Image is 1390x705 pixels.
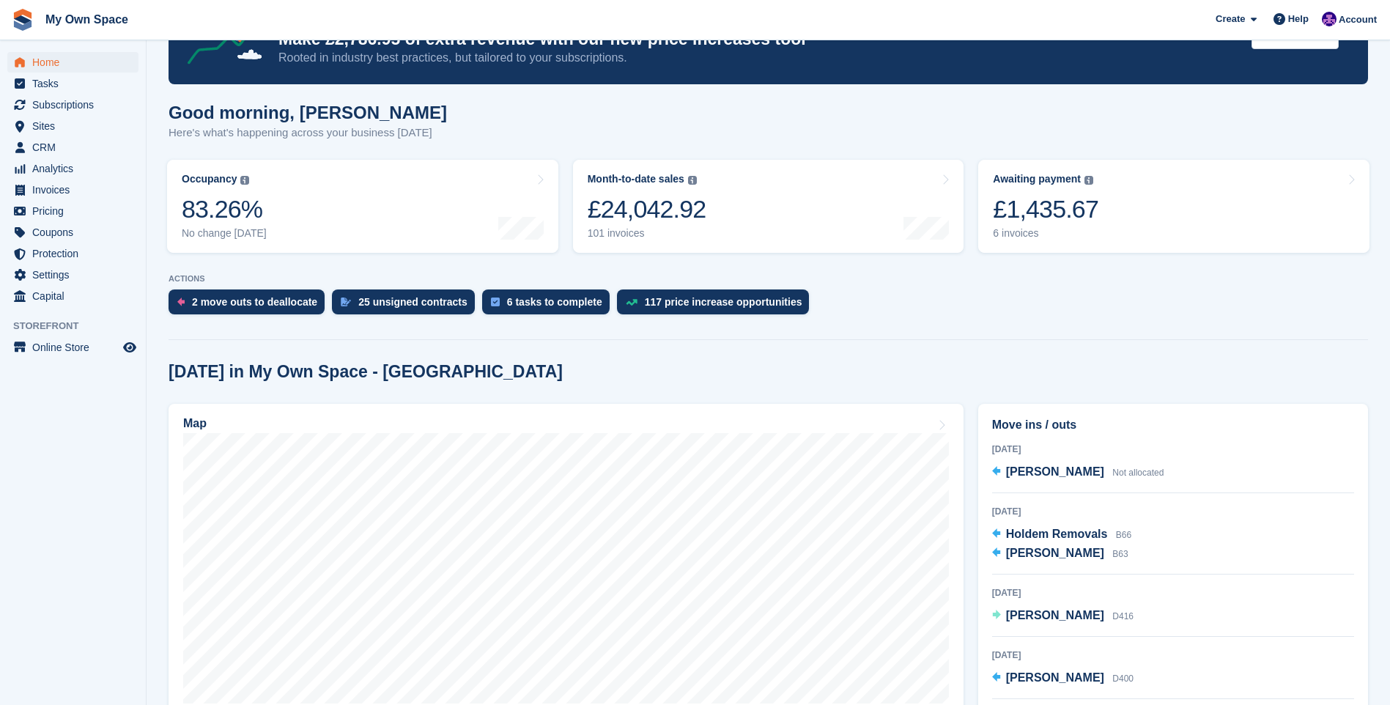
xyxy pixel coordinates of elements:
[32,337,120,358] span: Online Store
[7,158,138,179] a: menu
[992,586,1354,599] div: [DATE]
[7,337,138,358] a: menu
[1112,673,1134,684] span: D400
[992,463,1164,482] a: [PERSON_NAME] Not allocated
[992,505,1354,518] div: [DATE]
[491,298,500,306] img: task-75834270c22a3079a89374b754ae025e5fb1db73e45f91037f5363f120a921f8.svg
[992,416,1354,434] h2: Move ins / outs
[177,298,185,306] img: move_outs_to_deallocate_icon-f764333ba52eb49d3ac5e1228854f67142a1ed5810a6f6cc68b1a99e826820c5.svg
[32,158,120,179] span: Analytics
[32,180,120,200] span: Invoices
[573,160,964,253] a: Month-to-date sales £24,042.92 101 invoices
[1006,465,1104,478] span: [PERSON_NAME]
[507,296,602,308] div: 6 tasks to complete
[688,176,697,185] img: icon-info-grey-7440780725fd019a000dd9b08b2336e03edf1995a4989e88bcd33f0948082b44.svg
[32,243,120,264] span: Protection
[993,227,1098,240] div: 6 invoices
[482,289,617,322] a: 6 tasks to complete
[1006,547,1104,559] span: [PERSON_NAME]
[993,173,1081,185] div: Awaiting payment
[332,289,482,322] a: 25 unsigned contracts
[1116,530,1131,540] span: B66
[7,222,138,243] a: menu
[40,7,134,32] a: My Own Space
[7,265,138,285] a: menu
[169,125,447,141] p: Here's what's happening across your business [DATE]
[32,222,120,243] span: Coupons
[32,137,120,158] span: CRM
[992,669,1134,688] a: [PERSON_NAME] D400
[7,286,138,306] a: menu
[32,265,120,285] span: Settings
[7,116,138,136] a: menu
[1084,176,1093,185] img: icon-info-grey-7440780725fd019a000dd9b08b2336e03edf1995a4989e88bcd33f0948082b44.svg
[7,73,138,94] a: menu
[7,243,138,264] a: menu
[1112,468,1164,478] span: Not allocated
[7,52,138,73] a: menu
[992,545,1128,564] a: [PERSON_NAME] B63
[1006,609,1104,621] span: [PERSON_NAME]
[121,339,138,356] a: Preview store
[626,299,637,306] img: price_increase_opportunities-93ffe204e8149a01c8c9dc8f82e8f89637d9d84a8eef4429ea346261dce0b2c0.svg
[1288,12,1309,26] span: Help
[7,180,138,200] a: menu
[1112,549,1128,559] span: B63
[183,417,207,430] h2: Map
[182,227,267,240] div: No change [DATE]
[1339,12,1377,27] span: Account
[13,319,146,333] span: Storefront
[240,176,249,185] img: icon-info-grey-7440780725fd019a000dd9b08b2336e03edf1995a4989e88bcd33f0948082b44.svg
[1006,671,1104,684] span: [PERSON_NAME]
[182,194,267,224] div: 83.26%
[992,443,1354,456] div: [DATE]
[167,160,558,253] a: Occupancy 83.26% No change [DATE]
[7,137,138,158] a: menu
[588,227,706,240] div: 101 invoices
[992,525,1132,545] a: Holdem Removals B66
[588,194,706,224] div: £24,042.92
[32,201,120,221] span: Pricing
[169,362,563,382] h2: [DATE] in My Own Space - [GEOGRAPHIC_DATA]
[278,50,1240,66] p: Rooted in industry best practices, but tailored to your subscriptions.
[169,274,1368,284] p: ACTIONS
[169,103,447,122] h1: Good morning, [PERSON_NAME]
[32,95,120,115] span: Subscriptions
[192,296,317,308] div: 2 move outs to deallocate
[169,289,332,322] a: 2 move outs to deallocate
[32,52,120,73] span: Home
[645,296,802,308] div: 117 price increase opportunities
[617,289,817,322] a: 117 price increase opportunities
[32,286,120,306] span: Capital
[7,201,138,221] a: menu
[1112,611,1134,621] span: D416
[7,95,138,115] a: menu
[1006,528,1108,540] span: Holdem Removals
[1216,12,1245,26] span: Create
[358,296,467,308] div: 25 unsigned contracts
[993,194,1098,224] div: £1,435.67
[182,173,237,185] div: Occupancy
[588,173,684,185] div: Month-to-date sales
[341,298,351,306] img: contract_signature_icon-13c848040528278c33f63329250d36e43548de30e8caae1d1a13099fd9432cc5.svg
[12,9,34,31] img: stora-icon-8386f47178a22dfd0bd8f6a31ec36ba5ce8667c1dd55bd0f319d3a0aa187defe.svg
[32,73,120,94] span: Tasks
[978,160,1369,253] a: Awaiting payment £1,435.67 6 invoices
[992,607,1134,626] a: [PERSON_NAME] D416
[992,649,1354,662] div: [DATE]
[32,116,120,136] span: Sites
[1322,12,1337,26] img: Megan Angel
